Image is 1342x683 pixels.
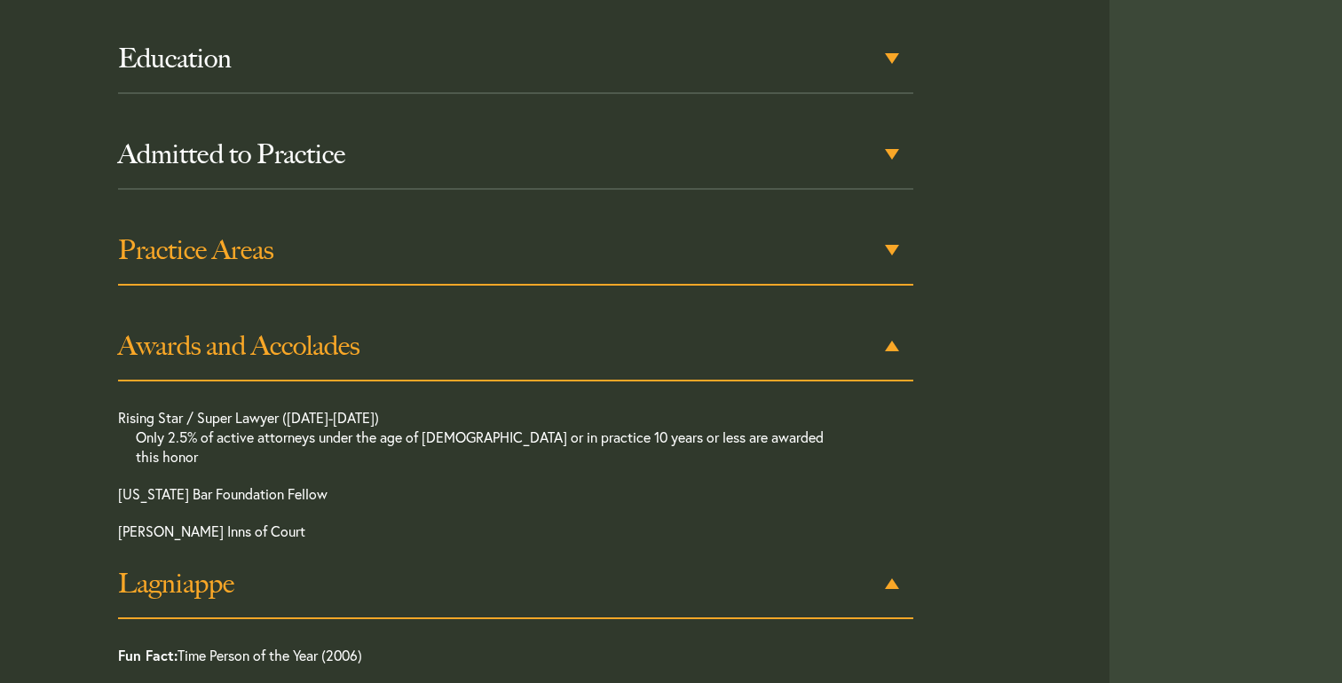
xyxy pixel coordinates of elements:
[46,46,195,60] div: Domain: [DOMAIN_NAME]
[118,43,913,75] h3: Education
[136,428,834,467] span: Only 2.5% of active attorneys under the age of [DEMOGRAPHIC_DATA] or in practice 10 years or less...
[50,28,87,43] div: v 4.0.25
[118,513,834,550] p: [PERSON_NAME] Inns of Court
[118,568,913,600] h3: Lagniappe
[118,234,913,266] h3: Practice Areas
[28,28,43,43] img: logo_orange.svg
[118,646,834,674] p: Time Person of the Year (2006)
[118,646,178,664] strong: Fun Fact:
[118,330,913,362] h3: Awards and Accolades
[28,46,43,60] img: website_grey.svg
[118,408,834,475] p: Rising Star / Super Lawyer ([DATE]-[DATE])
[118,138,913,170] h3: Admitted to Practice
[118,475,834,513] p: [US_STATE] Bar Foundation Fellow
[67,105,159,116] div: Domain Overview
[48,103,62,117] img: tab_domain_overview_orange.svg
[177,103,191,117] img: tab_keywords_by_traffic_grey.svg
[196,105,299,116] div: Keywords by Traffic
